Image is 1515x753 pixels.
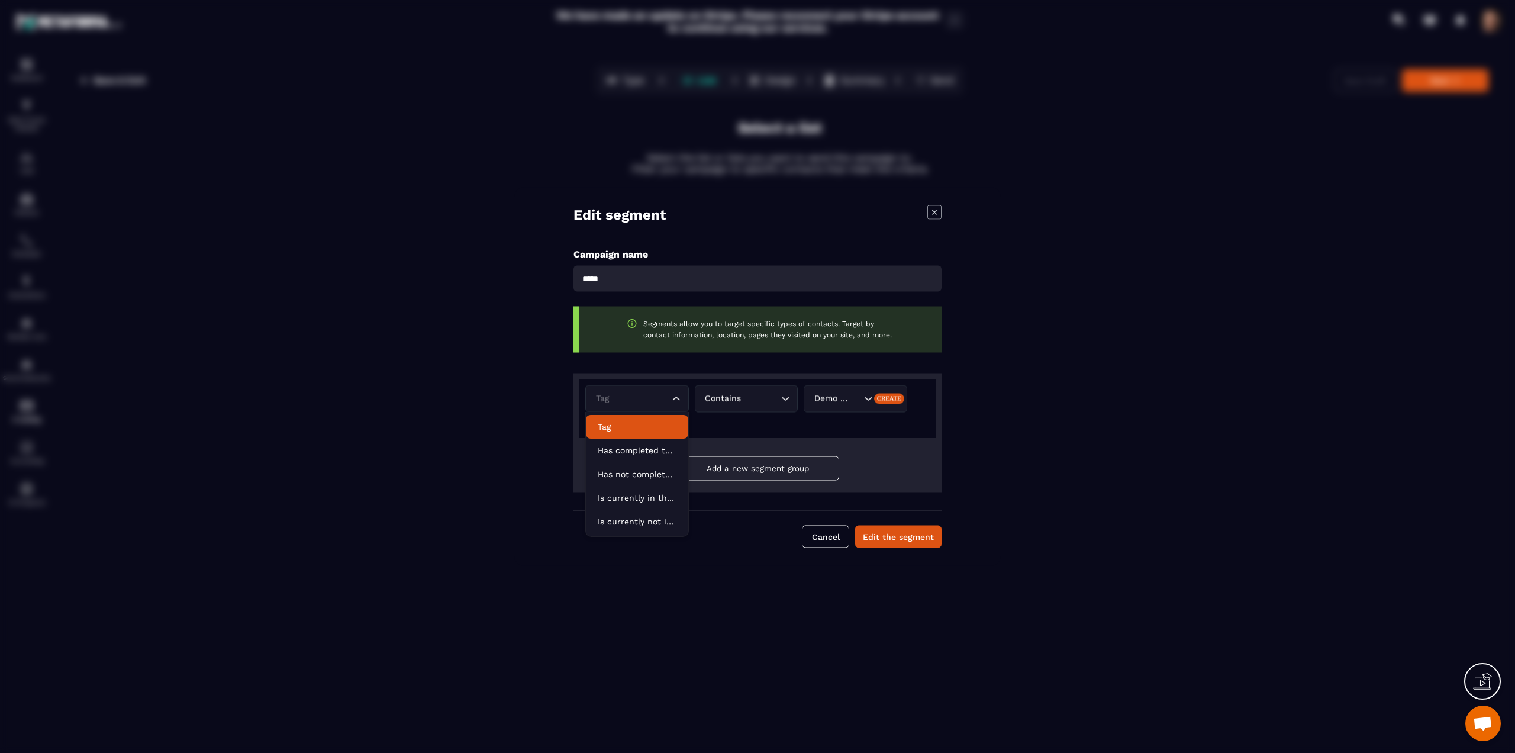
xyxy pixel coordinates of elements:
img: warning-green.f85f90c2.svg [627,318,637,329]
p: Has not completed the automation [598,468,676,480]
span: Demo test [811,392,853,406]
p: Campaign name [573,249,942,260]
h4: Edit segment [573,205,666,225]
div: Search for option [695,385,798,413]
p: Is currently not in the automation [598,516,676,527]
div: Create [874,393,904,404]
div: Search for option [585,385,689,413]
p: Is currently in the automation [598,492,676,504]
button: Add a new segment group [676,456,839,481]
span: Contains [702,392,744,406]
a: Mở cuộc trò chuyện [1465,706,1501,741]
input: Search for option [744,392,779,406]
p: Segments allow you to target specific types of contacts. Target by contact information, location,... [643,318,894,341]
input: Search for option [593,392,669,406]
p: Has completed the automation [598,445,676,456]
div: Search for option [804,385,907,413]
input: Search for option [853,392,862,406]
p: Tag [598,421,676,433]
button: Cancel [802,526,849,548]
button: Edit the segment [855,526,942,548]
